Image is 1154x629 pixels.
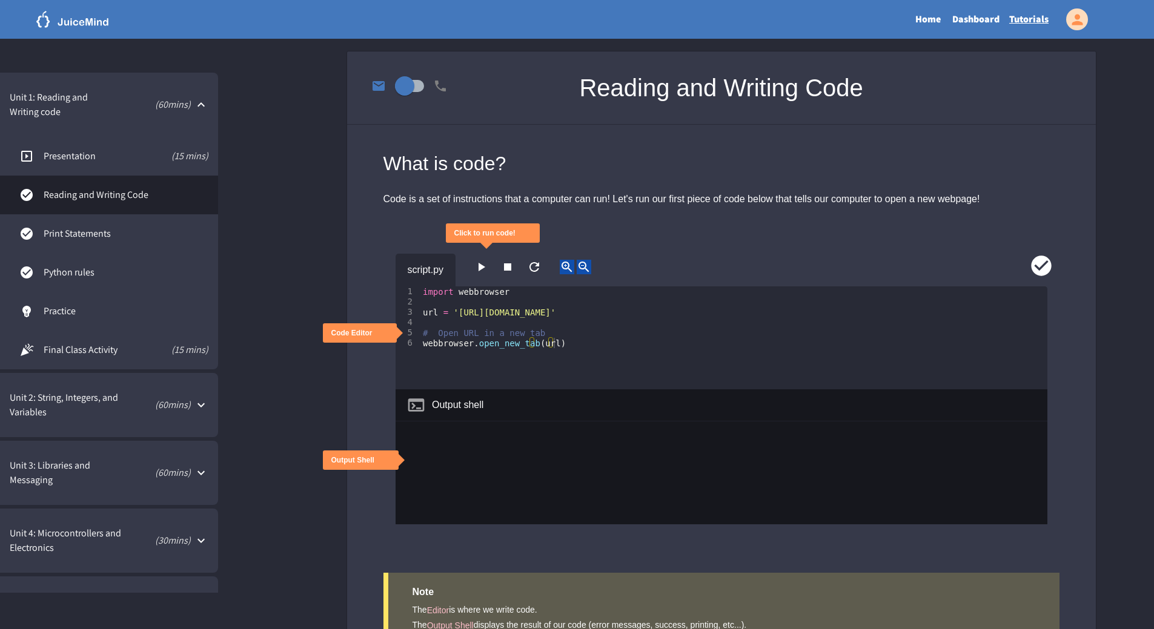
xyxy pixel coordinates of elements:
p: ( 60 mins) [124,97,191,112]
span: Editor [427,605,449,615]
span: (15 mins) [134,149,209,163]
span: Unit 3: Libraries and Messaging [10,458,116,487]
a: Tutorials [1004,5,1053,33]
a: Home [909,5,947,33]
div: script.py [396,254,456,286]
div: What is code? [383,149,1059,178]
span: Reading and Writing Code [44,188,208,202]
span: Unit 1: Reading and Writing code [10,90,118,119]
span: Unit 2: String, Integers, and Variables [10,390,122,420]
span: Practice [44,304,208,318]
span: Final Class Activity [44,343,145,357]
div: 1 [396,286,420,297]
span: Unit 4: Microcontrollers and Electronics [10,526,125,555]
img: logo [36,11,109,28]
div: Code Editor [331,329,373,338]
p: ( 30 mins) [131,533,191,548]
span: Presentation [44,149,134,163]
p: ( 60 mins) [122,466,191,480]
div: Output Shell [331,456,374,466]
div: 2 [396,297,420,307]
div: 6 [396,338,420,348]
a: Dashboard [947,5,1004,33]
div: 5 [396,328,420,338]
p: ( 60 mins) [128,398,191,412]
div: Output shell [432,398,483,412]
div: My Account [1053,5,1091,33]
div: Reading and Writing Code [579,51,863,124]
div: Click to run code! [454,229,516,239]
span: Python rules [44,265,208,280]
div: Code is a set of instructions that a computer can run! Let's run our first piece of code below th... [383,190,1059,208]
span: (15 mins) [145,343,209,357]
div: Note [413,585,1035,599]
div: 3 [396,307,420,317]
div: 4 [396,317,420,328]
span: Print Statements [44,226,208,241]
